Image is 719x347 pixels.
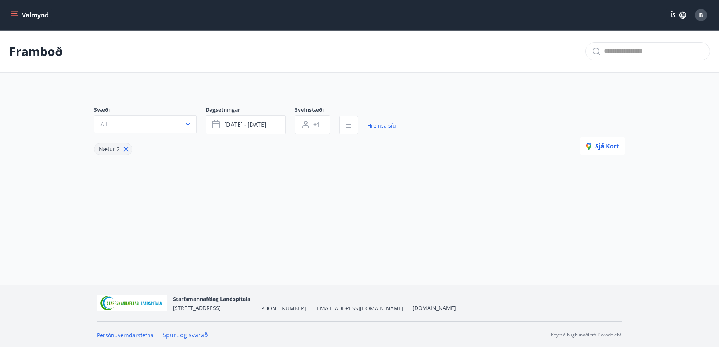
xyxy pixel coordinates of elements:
[551,332,622,338] p: Keyrt á hugbúnaði frá Dorado ehf.
[580,137,625,155] button: Sjá kort
[413,304,456,312] a: [DOMAIN_NAME]
[206,115,286,134] button: [DATE] - [DATE]
[97,295,167,312] img: 55zIgFoyM5pksCsVQ4sUOj1FUrQvjI8pi0QwpkWm.png
[173,304,221,312] span: [STREET_ADDRESS]
[586,142,619,150] span: Sjá kort
[163,331,208,339] a: Spurt og svarað
[9,43,63,60] p: Framboð
[173,295,250,302] span: Starfsmannafélag Landspítala
[295,115,330,134] button: +1
[666,8,690,22] button: ÍS
[94,143,132,155] div: Nætur 2
[692,6,710,24] button: B
[224,120,266,129] span: [DATE] - [DATE]
[699,11,703,19] span: B
[206,106,295,115] span: Dagsetningar
[100,120,109,128] span: Allt
[313,120,320,129] span: +1
[97,332,154,339] a: Persónuverndarstefna
[315,305,403,312] span: [EMAIL_ADDRESS][DOMAIN_NAME]
[99,145,120,153] span: Nætur 2
[94,106,206,115] span: Svæði
[9,8,52,22] button: menu
[367,117,396,134] a: Hreinsa síu
[295,106,339,115] span: Svefnstæði
[94,115,197,133] button: Allt
[259,305,306,312] span: [PHONE_NUMBER]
